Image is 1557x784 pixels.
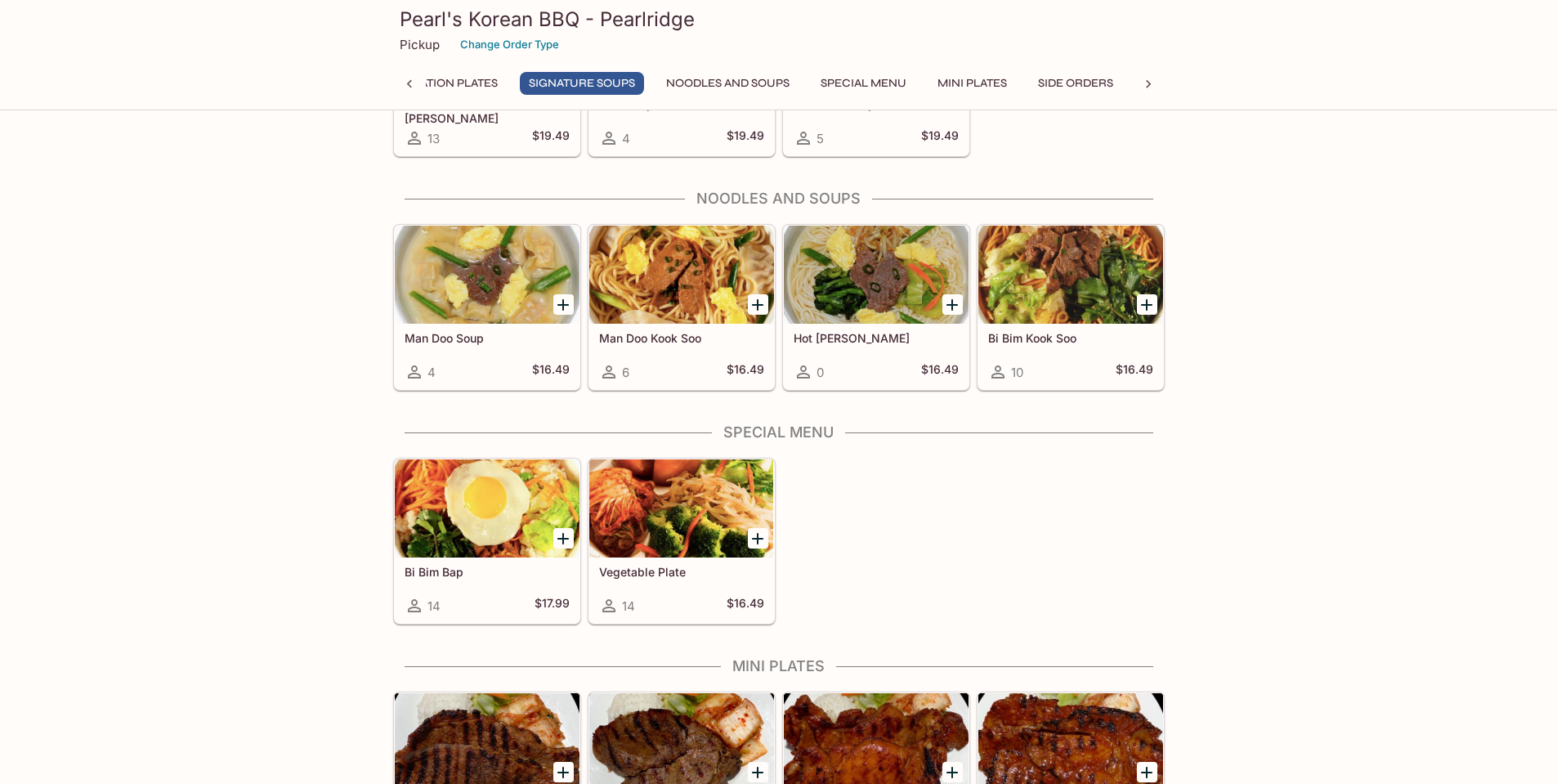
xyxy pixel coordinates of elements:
span: 4 [622,131,630,146]
button: Add Man Doo Soup [553,294,574,315]
button: Side Orders [1029,72,1122,95]
span: 14 [622,598,635,614]
a: Hot [PERSON_NAME]0$16.49 [783,225,969,390]
button: Add Mini Kalbi Plate [553,762,574,782]
a: Man Doo Kook Soo6$16.49 [588,225,775,390]
h5: Vegetable Plate [599,565,764,579]
span: 4 [427,365,436,380]
span: 6 [622,365,629,380]
h5: $17.99 [535,596,570,616]
h5: $16.49 [727,596,764,616]
button: Combination Plates [363,72,507,95]
div: Bi Bim Bap [395,459,579,558]
div: Man Doo Kook Soo [589,226,774,324]
h5: $19.49 [532,128,570,148]
a: Bi Bim Bap14$17.99 [394,459,580,624]
div: Bi Bim Kook Soo [978,226,1163,324]
button: Add Bi Bim Bap [553,528,574,549]
span: 5 [817,131,824,146]
h5: Man Doo Soup [405,331,570,345]
h5: $19.49 [921,128,959,148]
div: Hot Kook Soo [784,226,969,324]
h5: [PERSON_NAME] [PERSON_NAME] [405,97,570,124]
button: Add Bi Bim Kook Soo [1137,294,1157,315]
a: Bi Bim Kook Soo10$16.49 [978,225,1164,390]
button: Add Mini Spicy BBQ Pork Plate [1137,762,1157,782]
button: Add Man Doo Kook Soo [748,294,768,315]
h5: $16.49 [727,362,764,382]
button: Add Mini BBQ Chicken Plate [942,762,963,782]
h5: $19.49 [727,128,764,148]
h5: Bi Bim Kook Soo [988,331,1153,345]
h3: Pearl's Korean BBQ - Pearlridge [400,7,1158,32]
button: Change Order Type [453,32,566,57]
p: Pickup [400,37,440,52]
a: Vegetable Plate14$16.49 [588,459,775,624]
h4: Mini Plates [393,657,1165,675]
div: Vegetable Plate [589,459,774,558]
div: Man Doo Soup [395,226,579,324]
button: Add Mini BBQ Beef Plate [748,762,768,782]
span: 0 [817,365,824,380]
span: 10 [1011,365,1023,380]
button: Add Vegetable Plate [748,528,768,549]
h5: Hot [PERSON_NAME] [794,331,959,345]
h5: $16.49 [921,362,959,382]
button: Mini Plates [928,72,1016,95]
h5: Man Doo Kook Soo [599,331,764,345]
button: Signature Soups [520,72,644,95]
h4: Special Menu [393,423,1165,441]
a: Man Doo Soup4$16.49 [394,225,580,390]
button: Noodles and Soups [657,72,799,95]
h5: $16.49 [1116,362,1153,382]
h4: Noodles and Soups [393,190,1165,208]
h5: Bi Bim Bap [405,565,570,579]
button: Add Hot Kook Soo [942,294,963,315]
span: 14 [427,598,441,614]
button: Special Menu [812,72,915,95]
h5: $16.49 [532,362,570,382]
span: 13 [427,131,440,146]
